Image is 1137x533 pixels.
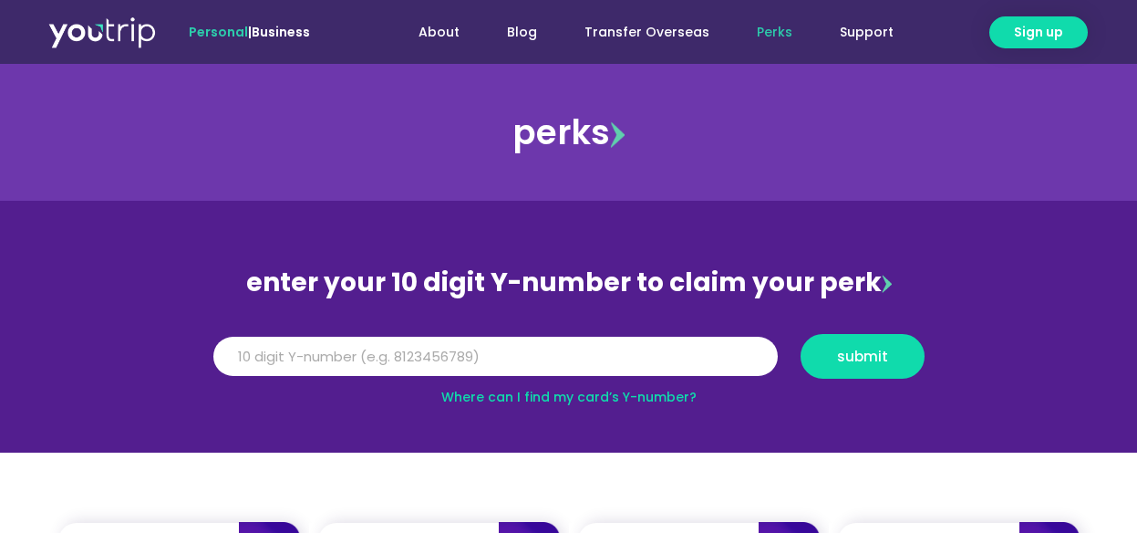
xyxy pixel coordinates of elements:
[189,23,310,41] span: |
[204,259,934,307] div: enter your 10 digit Y-number to claim your perk
[837,350,888,363] span: submit
[441,388,697,406] a: Where can I find my card’s Y-number?
[213,334,925,392] form: Y Number
[483,16,561,49] a: Blog
[733,16,816,49] a: Perks
[801,334,925,379] button: submit
[359,16,917,49] nav: Menu
[213,337,778,377] input: 10 digit Y-number (e.g. 8123456789)
[561,16,733,49] a: Transfer Overseas
[989,16,1088,48] a: Sign up
[395,16,483,49] a: About
[1014,23,1063,42] span: Sign up
[252,23,310,41] a: Business
[189,23,248,41] span: Personal
[816,16,917,49] a: Support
